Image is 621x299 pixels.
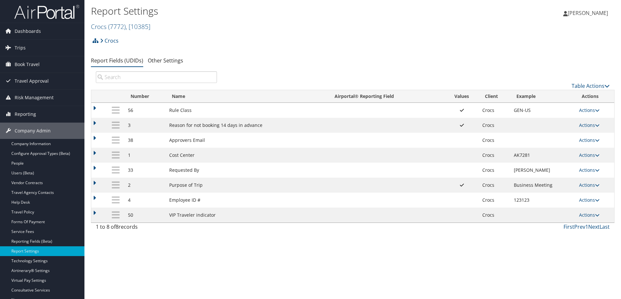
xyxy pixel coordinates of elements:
[579,197,600,203] a: Actions
[572,82,610,89] a: Table Actions
[511,90,576,103] th: Example
[166,193,329,208] td: Employee ID #
[15,106,36,122] span: Reporting
[96,223,217,234] div: 1 to 8 of records
[15,73,49,89] span: Travel Approval
[166,103,329,118] td: Rule Class
[579,167,600,173] a: Actions
[479,90,511,103] th: Client
[511,148,576,163] td: AK7281
[479,193,511,208] td: Crocs
[166,90,329,103] th: Name
[444,90,479,103] th: Values
[568,9,608,17] span: [PERSON_NAME]
[126,22,150,31] span: , [ 10385 ]
[479,163,511,178] td: Crocs
[511,163,576,178] td: [PERSON_NAME]
[479,208,511,223] td: Crocs
[91,4,440,18] h1: Report Settings
[511,103,576,118] td: GEN-US
[166,178,329,193] td: Purpose of Trip
[15,23,41,39] span: Dashboards
[166,148,329,163] td: Cost Center
[479,118,511,133] td: Crocs
[125,163,166,178] td: 33
[479,148,511,163] td: Crocs
[600,223,610,230] a: Last
[579,182,600,188] a: Actions
[125,118,166,133] td: 3
[579,122,600,128] a: Actions
[585,223,588,230] a: 1
[125,148,166,163] td: 1
[107,90,125,103] th: : activate to sort column descending
[574,223,585,230] a: Prev
[563,3,615,23] a: [PERSON_NAME]
[125,90,166,103] th: Number
[125,178,166,193] td: 2
[108,22,126,31] span: ( 7772 )
[125,103,166,118] td: 56
[579,212,600,218] a: Actions
[91,57,143,64] a: Report Fields (UDIDs)
[166,133,329,148] td: Approvers Email
[125,193,166,208] td: 4
[479,178,511,193] td: Crocs
[15,40,26,56] span: Trips
[579,152,600,158] a: Actions
[125,133,166,148] td: 38
[96,71,217,83] input: Search
[166,163,329,178] td: Requested By
[15,56,40,73] span: Book Travel
[579,137,600,143] a: Actions
[100,34,119,47] a: Crocs
[116,223,119,230] span: 8
[14,4,79,20] img: airportal-logo.png
[576,90,614,103] th: Actions
[588,223,600,230] a: Next
[125,208,166,223] td: 50
[329,90,444,103] th: Airportal&reg; Reporting Field
[511,178,576,193] td: Business Meeting
[91,22,150,31] a: Crocs
[166,118,329,133] td: Reason for not booking 14 days in advance
[479,103,511,118] td: Crocs
[15,123,51,139] span: Company Admin
[148,57,183,64] a: Other Settings
[564,223,574,230] a: First
[579,107,600,113] a: Actions
[15,89,54,106] span: Risk Management
[479,133,511,148] td: Crocs
[166,208,329,223] td: VIP Traveler indicator
[511,193,576,208] td: 123123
